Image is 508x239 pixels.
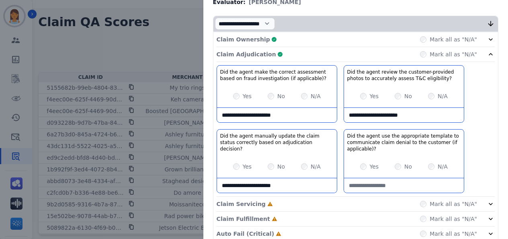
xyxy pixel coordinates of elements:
h3: Did the agent use the appropriate template to communicate claim denial to the customer (if applic... [347,133,461,152]
label: Yes [243,92,252,100]
label: No [404,92,412,100]
p: Claim Ownership [217,35,270,43]
label: Yes [370,92,379,100]
label: N/A [311,163,321,171]
label: Mark all as "N/A" [430,200,477,208]
h3: Did the agent make the correct assessment based on fraud investigation (if applicable)? [220,69,334,82]
h3: Did the agent review the customer-provided photos to accurately assess T&C eligibility? [347,69,461,82]
label: No [277,92,285,100]
label: Mark all as "N/A" [430,50,477,58]
label: Mark all as "N/A" [430,215,477,223]
label: Mark all as "N/A" [430,35,477,43]
p: Claim Adjudication [217,50,276,58]
p: Auto Fail (Critical) [217,230,274,238]
label: No [277,163,285,171]
label: N/A [311,92,321,100]
p: Claim Fulfillment [217,215,270,223]
label: Yes [370,163,379,171]
label: Yes [243,163,252,171]
label: N/A [438,92,448,100]
p: Claim Servicing [217,200,266,208]
label: Mark all as "N/A" [430,230,477,238]
label: N/A [438,163,448,171]
h3: Did the agent manually update the claim status correctly based on adjudication decision? [220,133,334,152]
label: No [404,163,412,171]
